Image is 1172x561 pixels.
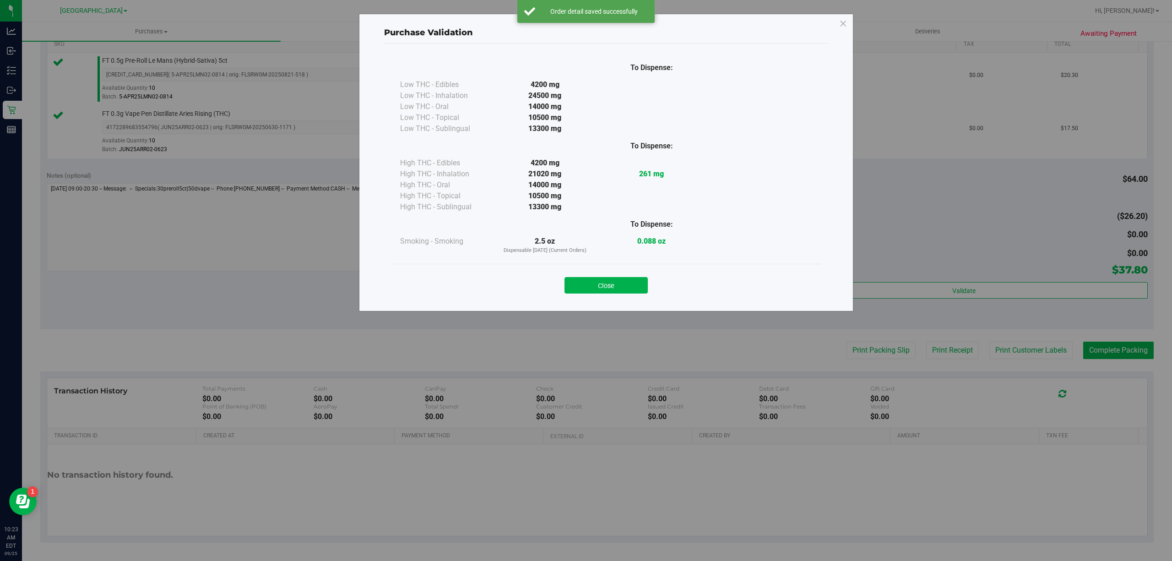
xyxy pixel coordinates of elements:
[9,488,37,515] iframe: Resource center
[400,158,492,169] div: High THC - Edibles
[492,169,598,180] div: 21020 mg
[492,112,598,123] div: 10500 mg
[400,191,492,202] div: High THC - Topical
[400,123,492,134] div: Low THC - Sublingual
[492,158,598,169] div: 4200 mg
[492,202,598,212] div: 13300 mg
[492,180,598,191] div: 14000 mg
[400,202,492,212] div: High THC - Sublingual
[400,180,492,191] div: High THC - Oral
[598,219,705,230] div: To Dispense:
[540,7,648,16] div: Order detail saved successfully
[492,90,598,101] div: 24500 mg
[492,123,598,134] div: 13300 mg
[400,90,492,101] div: Low THC - Inhalation
[637,237,666,245] strong: 0.088 oz
[598,141,705,152] div: To Dispense:
[492,247,598,255] p: Dispensable [DATE] (Current Orders)
[400,101,492,112] div: Low THC - Oral
[400,112,492,123] div: Low THC - Topical
[27,486,38,497] iframe: Resource center unread badge
[384,27,473,38] span: Purchase Validation
[492,101,598,112] div: 14000 mg
[400,236,492,247] div: Smoking - Smoking
[492,191,598,202] div: 10500 mg
[639,169,664,178] strong: 261 mg
[492,236,598,255] div: 2.5 oz
[492,79,598,90] div: 4200 mg
[598,62,705,73] div: To Dispense:
[400,169,492,180] div: High THC - Inhalation
[564,277,648,294] button: Close
[400,79,492,90] div: Low THC - Edibles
